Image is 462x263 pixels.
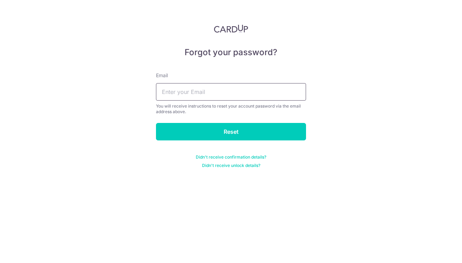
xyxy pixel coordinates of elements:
[196,154,266,160] a: Didn't receive confirmation details?
[156,103,306,115] div: You will receive instructions to reset your account password via the email address above.
[156,83,306,101] input: Enter your Email
[156,72,168,79] label: Email
[156,47,306,58] h5: Forgot your password?
[202,163,260,168] a: Didn't receive unlock details?
[214,24,248,33] img: CardUp Logo
[156,123,306,140] input: Reset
